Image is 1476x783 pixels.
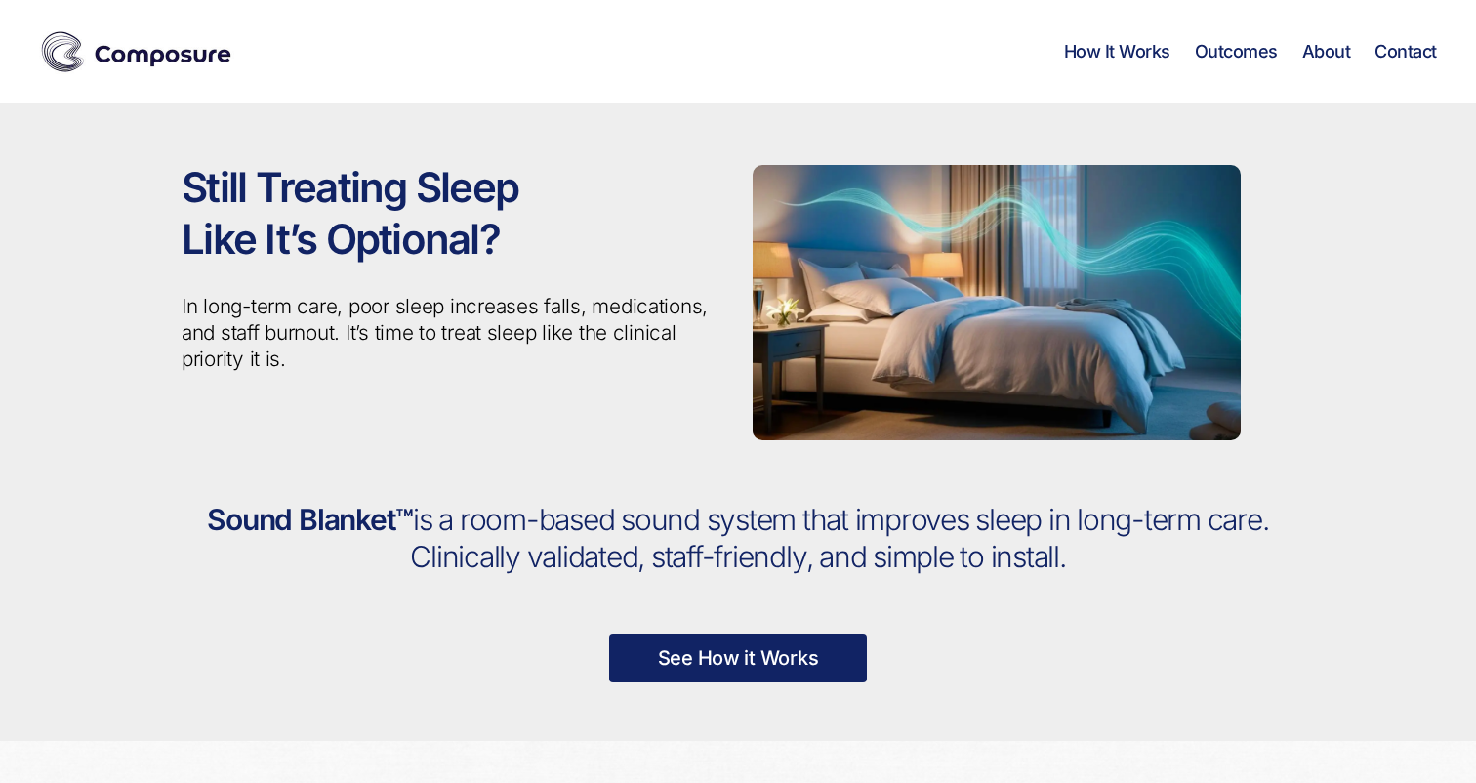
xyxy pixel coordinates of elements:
a: Outcomes [1195,41,1278,62]
a: How It Works [1064,41,1170,62]
a: About [1302,41,1351,62]
span: is a room-based sound system that improves sleep in long-term care. Clinically validated, staff-f... [410,502,1268,574]
a: See How it Works [609,634,868,682]
p: In long-term care, poor sleep increases falls, medications, and staff burnout. It’s time to treat... [182,294,723,373]
a: Contact [1374,41,1437,62]
img: Composure [39,27,234,76]
nav: Horizontal [1064,41,1437,62]
h2: Sound Blanket™ [182,502,1294,575]
h1: Still Treating Sleep Like It’s Optional? [182,162,723,265]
